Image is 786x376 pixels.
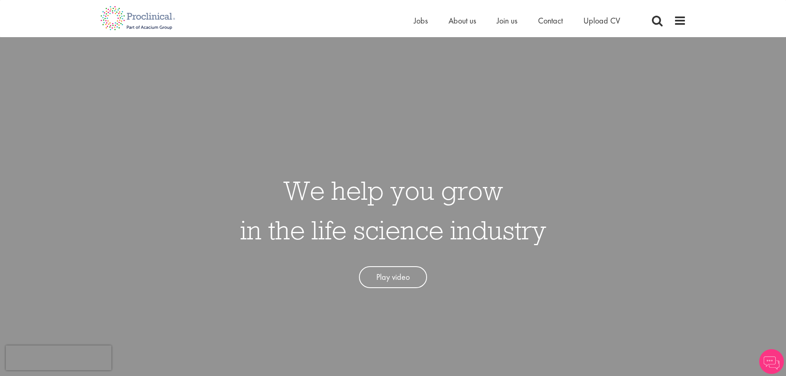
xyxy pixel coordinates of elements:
h1: We help you grow in the life science industry [240,170,546,250]
a: Play video [359,266,427,288]
a: About us [448,15,476,26]
img: Chatbot [759,349,784,374]
a: Jobs [414,15,428,26]
a: Upload CV [583,15,620,26]
a: Join us [497,15,517,26]
a: Contact [538,15,563,26]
